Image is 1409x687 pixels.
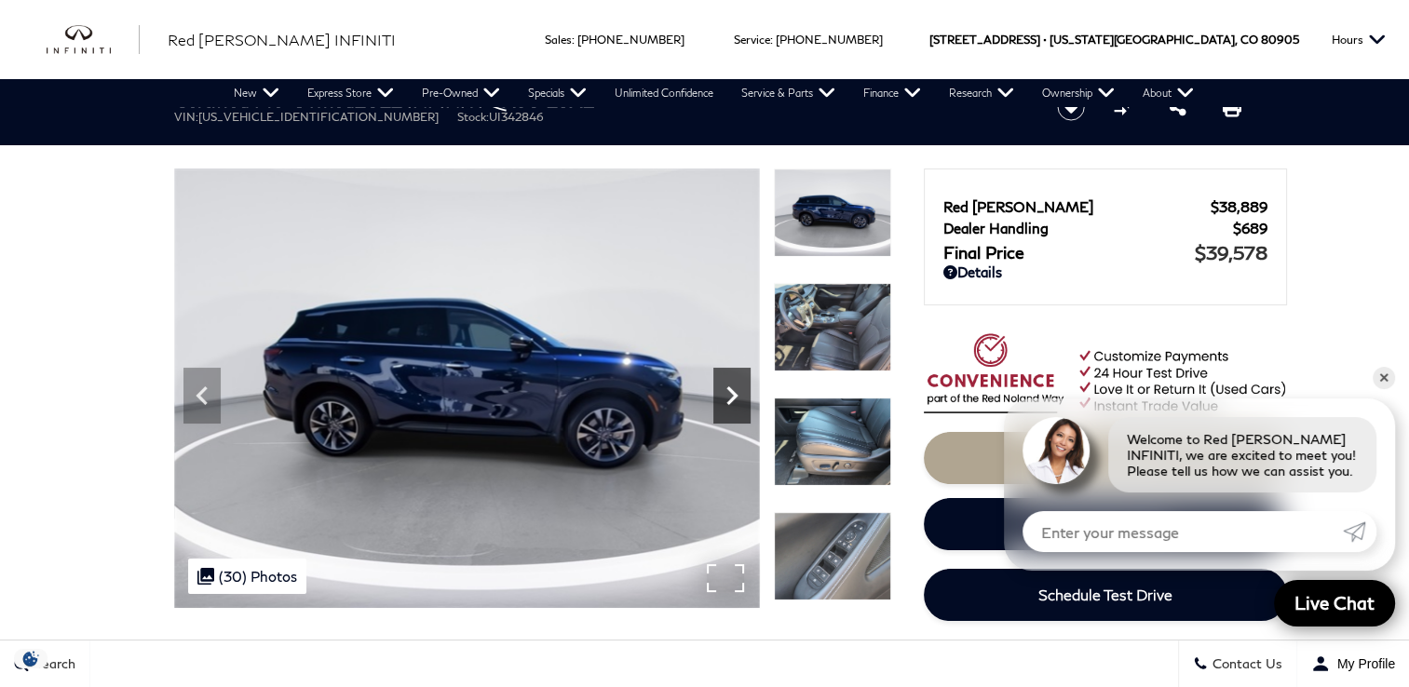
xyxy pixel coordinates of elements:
[29,656,75,672] span: Search
[713,368,751,424] div: Next
[935,79,1028,107] a: Research
[770,33,773,47] span: :
[849,79,935,107] a: Finance
[1028,79,1129,107] a: Ownership
[220,79,293,107] a: New
[1038,586,1172,603] span: Schedule Test Drive
[943,263,1267,280] a: Details
[293,79,408,107] a: Express Store
[9,649,52,668] img: Opt-Out Icon
[1330,656,1395,671] span: My Profile
[774,168,891,257] img: Certified Used 2022 Grand Blue INFINITI LUXE image 9
[188,559,306,594] div: (30) Photos
[1285,591,1384,614] span: Live Chat
[1195,241,1267,263] span: $39,578
[47,25,140,55] img: INFINITI
[572,33,575,47] span: :
[1111,93,1139,121] button: Compare Vehicle
[943,220,1267,236] a: Dealer Handling $689
[776,33,883,47] a: [PHONE_NUMBER]
[1297,640,1409,687] button: Open user profile menu
[1211,198,1267,215] span: $38,889
[943,220,1233,236] span: Dealer Handling
[545,33,572,47] span: Sales
[220,79,1208,107] nav: Main Navigation
[183,368,221,424] div: Previous
[489,110,544,124] span: UI342846
[174,168,760,608] img: Certified Used 2022 Grand Blue INFINITI LUXE image 9
[514,79,601,107] a: Specials
[943,242,1195,263] span: Final Price
[929,33,1299,47] a: [STREET_ADDRESS] • [US_STATE][GEOGRAPHIC_DATA], CO 80905
[168,29,396,51] a: Red [PERSON_NAME] INFINITI
[734,33,770,47] span: Service
[924,569,1287,621] a: Schedule Test Drive
[601,79,727,107] a: Unlimited Confidence
[47,25,140,55] a: infiniti
[727,79,849,107] a: Service & Parts
[577,33,684,47] a: [PHONE_NUMBER]
[924,498,1282,550] a: Instant Trade Value
[1129,79,1208,107] a: About
[174,110,198,124] span: VIN:
[1208,656,1282,672] span: Contact Us
[774,512,891,600] img: Certified Used 2022 Grand Blue INFINITI LUXE image 12
[1108,417,1376,492] div: Welcome to Red [PERSON_NAME] INFINITI, we are excited to meet you! Please tell us how we can assi...
[774,397,891,486] img: Certified Used 2022 Grand Blue INFINITI LUXE image 11
[198,110,439,124] span: [US_VEHICLE_IDENTIFICATION_NUMBER]
[9,649,52,668] section: Click to Open Cookie Consent Modal
[457,110,489,124] span: Stock:
[168,31,396,48] span: Red [PERSON_NAME] INFINITI
[408,79,514,107] a: Pre-Owned
[924,432,1287,484] a: Start Your Deal
[943,241,1267,263] a: Final Price $39,578
[943,198,1211,215] span: Red [PERSON_NAME]
[1023,511,1343,552] input: Enter your message
[774,283,891,371] img: Certified Used 2022 Grand Blue INFINITI LUXE image 10
[1343,511,1376,552] a: Submit
[1274,580,1395,626] a: Live Chat
[943,198,1267,215] a: Red [PERSON_NAME] $38,889
[1023,417,1090,484] img: Agent profile photo
[1233,220,1267,236] span: $689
